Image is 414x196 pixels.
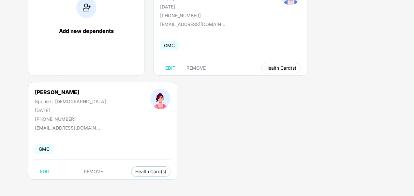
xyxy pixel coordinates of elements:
span: Health Card(s) [265,66,296,70]
button: Health Card(s) [131,166,170,177]
span: EDIT [165,65,175,71]
div: [EMAIL_ADDRESS][DOMAIN_NAME] [35,125,100,131]
div: [DATE] [35,107,106,113]
span: GMC [160,41,179,50]
div: [PERSON_NAME] [35,89,106,95]
span: GMC [35,144,53,154]
span: REMOVE [84,169,103,174]
span: Health Card(s) [135,170,166,173]
div: [PHONE_NUMBER] [35,116,106,122]
span: EDIT [40,169,50,174]
div: Add new dependents [35,28,138,34]
button: REMOVE [181,63,211,73]
button: EDIT [35,166,55,177]
img: profileImage [150,89,170,109]
span: REMOVE [186,65,206,71]
button: EDIT [160,63,181,73]
div: [DATE] [160,4,236,9]
div: [EMAIL_ADDRESS][DOMAIN_NAME] [160,21,225,27]
div: Spouse | [DEMOGRAPHIC_DATA] [35,99,106,104]
button: Health Card(s) [261,63,301,73]
button: REMOVE [79,166,108,177]
div: [PHONE_NUMBER] [160,13,236,18]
